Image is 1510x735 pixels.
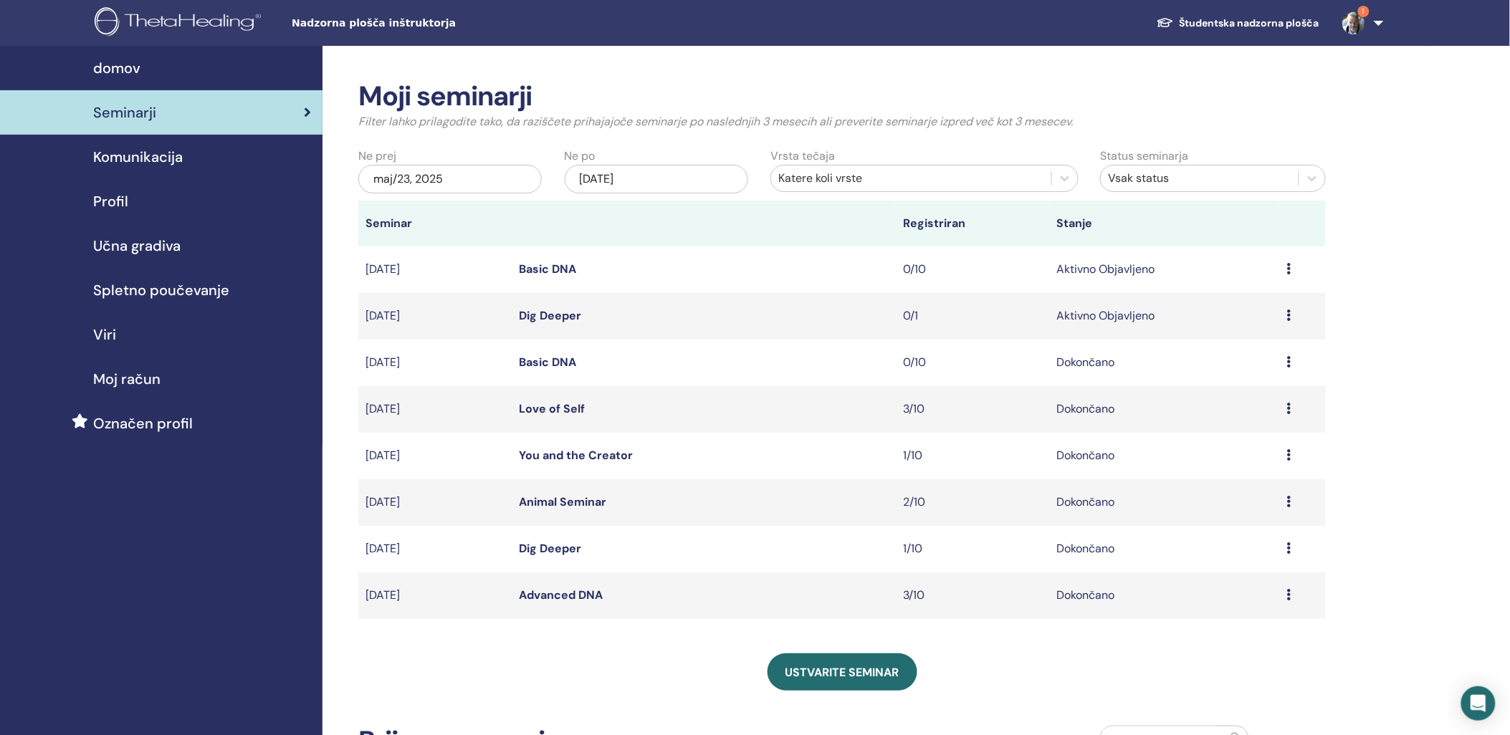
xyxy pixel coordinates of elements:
a: Advanced DNA [519,587,603,602]
td: [DATE] [358,572,512,619]
a: Ustvarite seminar [768,653,917,691]
td: [DATE] [358,526,512,572]
td: 2/10 [896,479,1049,526]
span: Ustvarite seminar [785,665,899,680]
td: 0/10 [896,246,1049,293]
p: Filter lahko prilagodite tako, da raziščete prihajajoče seminarje po naslednjih 3 mesecih ali pre... [358,113,1326,130]
td: 3/10 [896,572,1049,619]
td: 0/1 [896,293,1049,340]
div: Vsak status [1108,170,1291,187]
div: Open Intercom Messenger [1461,686,1496,721]
img: graduation-cap-white.svg [1157,16,1174,29]
div: maj/23, 2025 [358,165,542,193]
h2: Moji seminarji [358,80,1326,113]
td: Dokončano [1049,479,1279,526]
td: Aktivno Objavljeno [1049,293,1279,340]
a: Dig Deeper [519,541,581,556]
td: 3/10 [896,386,1049,433]
span: Moj račun [93,368,161,390]
a: Animal Seminar [519,494,606,509]
span: Profil [93,191,128,212]
td: Dokončano [1049,386,1279,433]
span: domov [93,57,140,79]
label: Vrsta tečaja [770,148,835,165]
th: Stanje [1049,201,1279,246]
td: Dokončano [1049,340,1279,386]
img: default.jpg [1342,11,1365,34]
label: Ne po [565,148,596,165]
th: Seminar [358,201,512,246]
a: Basic DNA [519,355,576,370]
img: logo.png [95,7,266,39]
span: Viri [93,324,116,345]
div: [DATE] [565,165,748,193]
td: 1/10 [896,526,1049,572]
a: Dig Deeper [519,308,581,323]
span: Seminarji [93,102,156,123]
span: Označen profil [93,413,193,434]
td: 0/10 [896,340,1049,386]
td: [DATE] [358,293,512,340]
td: [DATE] [358,340,512,386]
td: Dokončano [1049,433,1279,479]
a: Študentska nadzorna plošča [1145,10,1331,37]
span: 1 [1358,6,1370,17]
td: Aktivno Objavljeno [1049,246,1279,293]
td: [DATE] [358,433,512,479]
a: Basic DNA [519,261,576,277]
div: Katere koli vrste [778,170,1044,187]
span: Učna gradiva [93,235,181,256]
td: 1/10 [896,433,1049,479]
label: Status seminarja [1100,148,1188,165]
td: [DATE] [358,386,512,433]
span: Komunikacija [93,146,183,168]
span: Spletno poučevanje [93,279,229,301]
a: Love of Self [519,401,585,416]
a: You and the Creator [519,448,633,463]
td: [DATE] [358,246,512,293]
span: Nadzorna plošča inštruktorja [292,16,507,31]
label: Ne prej [358,148,396,165]
td: Dokončano [1049,572,1279,619]
th: Registriran [896,201,1049,246]
td: Dokončano [1049,526,1279,572]
td: [DATE] [358,479,512,526]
